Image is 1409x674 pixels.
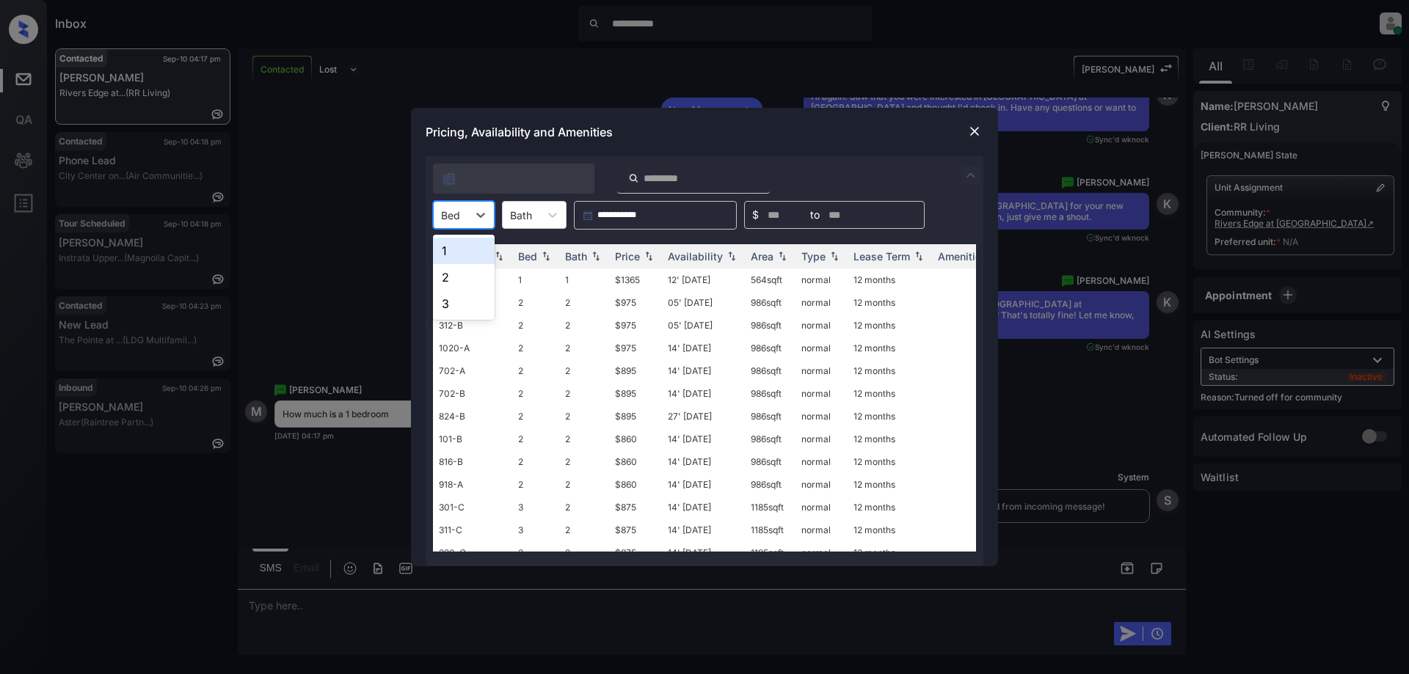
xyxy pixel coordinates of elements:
div: 1 [433,238,495,264]
td: 2 [512,405,559,428]
td: 2 [559,291,609,314]
td: $875 [609,496,662,519]
td: normal [795,337,848,359]
div: Availability [668,250,723,263]
td: 14' [DATE] [662,496,745,519]
td: 2 [512,359,559,382]
td: 1 [512,268,559,291]
td: 2 [559,314,609,337]
td: 986 sqft [745,428,795,450]
td: normal [795,314,848,337]
td: 986 sqft [745,405,795,428]
td: 2 [559,359,609,382]
div: Amenities [938,250,987,263]
img: icon-zuma [442,172,456,186]
td: 816-B [433,450,512,473]
td: 1185 sqft [745,496,795,519]
td: 05' [DATE] [662,291,745,314]
td: 2 [512,450,559,473]
td: $860 [609,450,662,473]
td: 12 months [848,496,932,519]
td: normal [795,450,848,473]
td: 301-C [433,496,512,519]
td: 986 sqft [745,450,795,473]
td: 12 months [848,337,932,359]
td: 702-B [433,382,512,405]
td: 05' [DATE] [662,314,745,337]
div: 2 [433,264,495,290]
td: 3 [512,496,559,519]
td: 2 [512,337,559,359]
td: 12 months [848,359,932,382]
td: $895 [609,382,662,405]
td: 2 [559,496,609,519]
td: $1365 [609,268,662,291]
div: 3 [433,290,495,317]
td: 1 [559,268,609,291]
td: 2 [559,541,609,564]
td: normal [795,382,848,405]
td: $895 [609,359,662,382]
td: 3 [512,541,559,564]
img: sorting [775,252,790,262]
div: Pricing, Availability and Amenities [411,108,998,156]
td: 824-B [433,405,512,428]
img: sorting [492,252,506,262]
td: 2 [559,428,609,450]
td: normal [795,473,848,496]
td: $975 [609,337,662,359]
td: 14' [DATE] [662,519,745,541]
td: 14' [DATE] [662,428,745,450]
td: 12 months [848,473,932,496]
td: normal [795,359,848,382]
td: normal [795,428,848,450]
td: $875 [609,519,662,541]
img: sorting [724,252,739,262]
td: 2 [512,473,559,496]
td: normal [795,291,848,314]
img: icon-zuma [628,172,639,185]
td: 27' [DATE] [662,405,745,428]
div: Area [751,250,773,263]
img: sorting [539,252,553,262]
td: 2 [559,450,609,473]
span: to [810,207,820,223]
td: 986 sqft [745,359,795,382]
td: 2 [512,428,559,450]
td: $860 [609,473,662,496]
img: icon-zuma [962,166,980,184]
td: 3 [512,519,559,541]
td: 12 months [848,450,932,473]
td: normal [795,541,848,564]
td: 14' [DATE] [662,359,745,382]
td: 986 sqft [745,382,795,405]
img: sorting [589,252,603,262]
img: sorting [827,252,842,262]
td: $975 [609,291,662,314]
td: 986 sqft [745,314,795,337]
td: 564 sqft [745,268,795,291]
td: 2 [559,473,609,496]
td: normal [795,268,848,291]
td: 1020-A [433,337,512,359]
td: $895 [609,405,662,428]
td: 311-C [433,519,512,541]
td: 2 [559,382,609,405]
td: $975 [609,314,662,337]
span: $ [752,207,759,223]
td: 14' [DATE] [662,450,745,473]
td: 14' [DATE] [662,337,745,359]
td: normal [795,519,848,541]
td: 2 [512,382,559,405]
td: 14' [DATE] [662,541,745,564]
td: normal [795,405,848,428]
td: 2 [559,405,609,428]
img: sorting [641,252,656,262]
td: 12' [DATE] [662,268,745,291]
td: 918-A [433,473,512,496]
td: 1185 sqft [745,541,795,564]
div: Bath [565,250,587,263]
div: Lease Term [853,250,910,263]
img: close [967,124,982,139]
img: sorting [911,252,926,262]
